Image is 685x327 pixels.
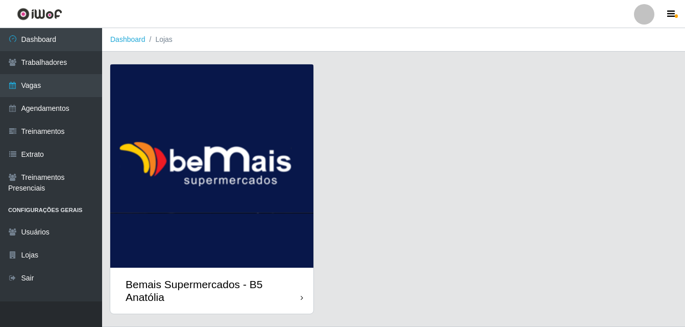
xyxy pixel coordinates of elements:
[110,64,313,268] img: cardImg
[102,28,685,52] nav: breadcrumb
[126,278,301,303] div: Bemais Supermercados - B5 Anatólia
[17,8,62,20] img: CoreUI Logo
[110,64,313,314] a: Bemais Supermercados - B5 Anatólia
[110,35,145,43] a: Dashboard
[145,34,173,45] li: Lojas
